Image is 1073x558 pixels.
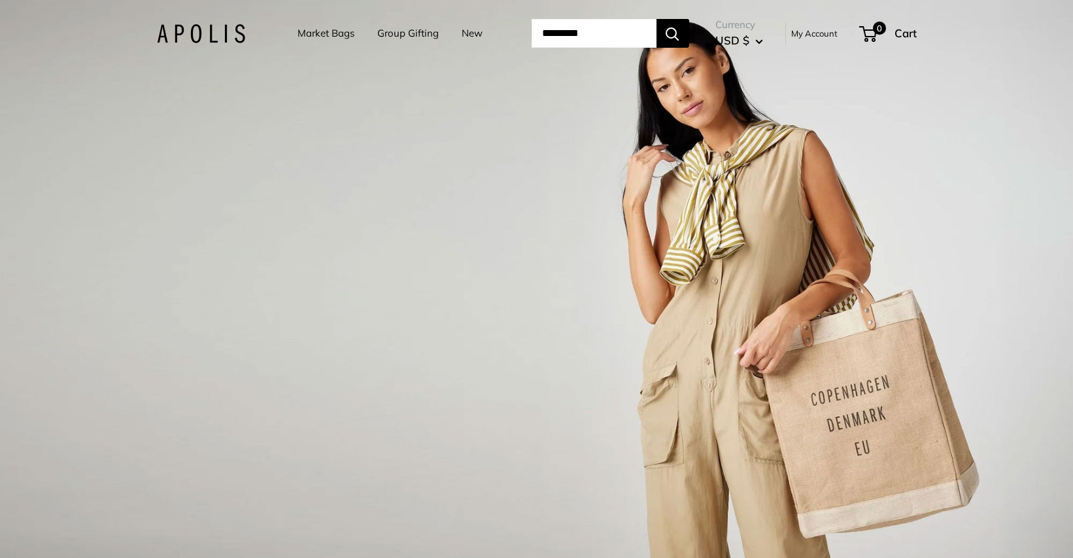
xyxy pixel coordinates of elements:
img: Apolis [157,24,245,43]
a: Group Gifting [377,24,439,43]
button: USD $ [715,30,763,51]
a: Market Bags [298,24,354,43]
a: 0 Cart [860,23,917,44]
span: Currency [715,16,763,34]
span: Cart [894,26,917,40]
input: Search... [532,19,656,48]
button: Search [656,19,689,48]
a: New [462,24,483,43]
span: 0 [872,22,885,35]
a: My Account [791,26,838,41]
span: USD $ [715,33,749,47]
